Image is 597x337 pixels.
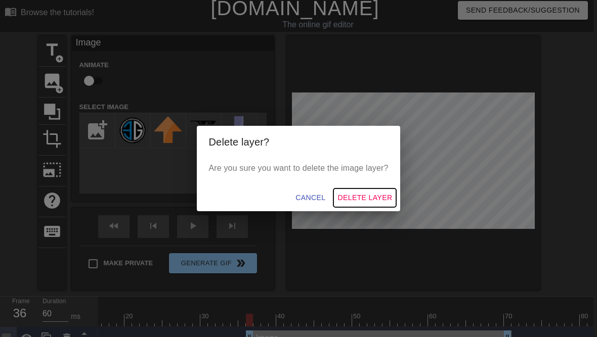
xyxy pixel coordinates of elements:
[291,188,329,207] button: Cancel
[333,188,396,207] button: Delete Layer
[209,162,389,174] p: Are you sure you want to delete the image layer?
[295,191,325,204] span: Cancel
[337,191,392,204] span: Delete Layer
[209,134,389,150] h2: Delete layer?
